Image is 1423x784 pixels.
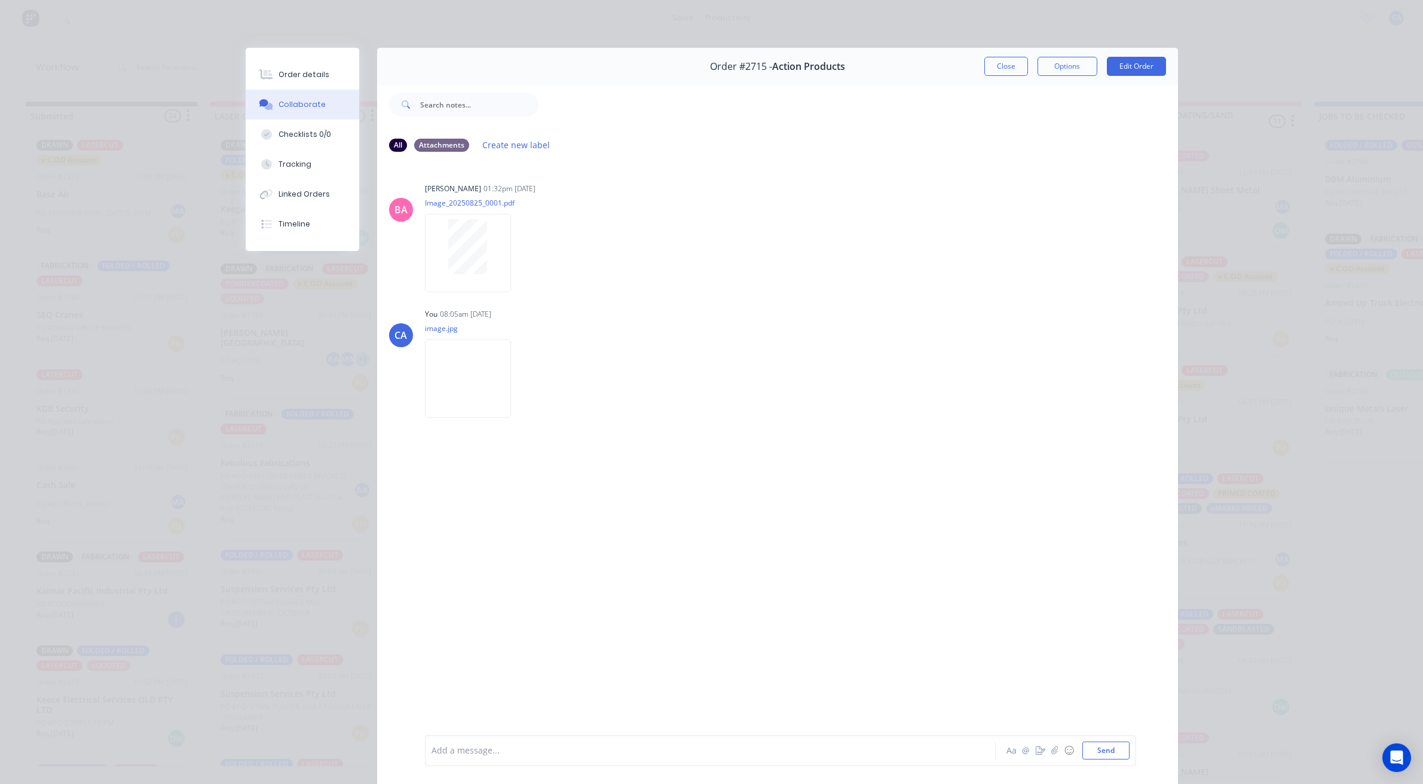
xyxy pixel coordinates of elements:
[414,139,469,152] div: Attachments
[246,90,359,120] button: Collaborate
[394,328,407,342] div: CA
[420,93,538,117] input: Search notes...
[476,137,556,153] button: Create new label
[1062,743,1076,758] button: ☺
[246,149,359,179] button: Tracking
[1107,57,1166,76] button: Edit Order
[279,99,326,110] div: Collaborate
[279,219,310,229] div: Timeline
[1005,743,1019,758] button: Aa
[279,129,331,140] div: Checklists 0/0
[1019,743,1033,758] button: @
[1082,742,1130,759] button: Send
[425,309,437,320] div: You
[279,69,329,80] div: Order details
[710,61,772,72] span: Order #2715 -
[425,323,523,333] p: image.jpg
[483,183,535,194] div: 01:32pm [DATE]
[279,159,311,170] div: Tracking
[1038,57,1097,76] button: Options
[984,57,1028,76] button: Close
[440,309,491,320] div: 08:05am [DATE]
[246,120,359,149] button: Checklists 0/0
[246,209,359,239] button: Timeline
[394,203,408,217] div: BA
[425,183,481,194] div: [PERSON_NAME]
[246,60,359,90] button: Order details
[425,198,523,208] p: Image_20250825_0001.pdf
[1382,743,1411,772] div: Open Intercom Messenger
[772,61,845,72] span: Action Products
[389,139,407,152] div: All
[246,179,359,209] button: Linked Orders
[279,189,330,200] div: Linked Orders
